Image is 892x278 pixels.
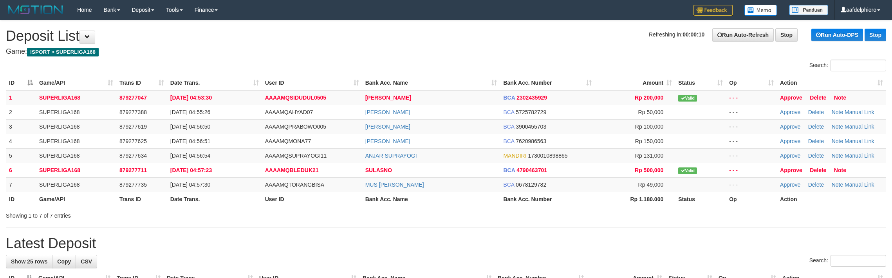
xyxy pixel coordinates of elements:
span: BCA [503,124,514,130]
span: BCA [503,109,514,115]
a: MUS [PERSON_NAME] [365,182,424,188]
input: Search: [831,255,886,267]
a: Run Auto-DPS [811,29,863,41]
input: Search: [831,60,886,71]
a: Delete [808,182,824,188]
a: Delete [808,153,824,159]
th: Amount: activate to sort column ascending [595,76,675,90]
span: Copy 1730010898865 to clipboard [528,153,567,159]
a: ANJAR SUPRAYOGI [365,153,417,159]
th: Status [675,192,726,206]
span: AAAAMQPRABOWO005 [265,124,326,130]
a: Approve [780,124,800,130]
span: [DATE] 04:56:50 [170,124,210,130]
a: Note [832,182,843,188]
span: BCA [503,182,514,188]
span: 879277388 [119,109,147,115]
div: Showing 1 to 7 of 7 entries [6,209,366,220]
span: Valid transaction [678,167,697,174]
span: Copy 5725782729 to clipboard [516,109,546,115]
span: [DATE] 04:57:30 [170,182,210,188]
span: Copy [57,258,71,265]
h1: Latest Deposit [6,236,886,251]
a: Manual Link [845,182,874,188]
th: Trans ID: activate to sort column ascending [116,76,167,90]
img: Feedback.jpg [693,5,733,16]
a: Note [832,153,843,159]
a: Delete [808,138,824,144]
img: MOTION_logo.png [6,4,65,16]
a: Note [832,138,843,144]
th: Bank Acc. Name [362,192,500,206]
h1: Deposit List [6,28,886,44]
a: Delete [810,167,826,173]
a: Note [832,124,843,130]
a: Approve [780,153,800,159]
a: [PERSON_NAME] [365,138,410,144]
span: BCA [503,167,515,173]
a: Note [832,109,843,115]
span: 879277047 [119,94,147,101]
th: Op: activate to sort column ascending [726,76,777,90]
a: Approve [780,109,800,115]
td: SUPERLIGA168 [36,177,116,192]
img: Button%20Memo.svg [744,5,777,16]
span: Rp 200,000 [635,94,663,101]
span: 879277625 [119,138,147,144]
span: BCA [503,138,514,144]
th: ID [6,192,36,206]
span: 879277735 [119,182,147,188]
a: Approve [780,182,800,188]
td: 4 [6,134,36,148]
span: Rp 49,000 [638,182,664,188]
td: - - - [726,163,777,177]
td: - - - [726,177,777,192]
td: 5 [6,148,36,163]
th: Bank Acc. Name: activate to sort column ascending [362,76,500,90]
span: [DATE] 04:55:26 [170,109,210,115]
span: AAAAMQTORANGBISA [265,182,324,188]
span: Rp 100,000 [635,124,663,130]
span: AAAAMQSUPRAYOGI11 [265,153,327,159]
th: Bank Acc. Number: activate to sort column ascending [500,76,595,90]
a: Approve [780,94,802,101]
td: 1 [6,90,36,105]
td: 3 [6,119,36,134]
td: - - - [726,148,777,163]
th: Action [777,192,886,206]
span: Copy 0678129782 to clipboard [516,182,546,188]
td: SUPERLIGA168 [36,119,116,134]
span: Copy 2302435929 to clipboard [516,94,547,101]
span: MANDIRI [503,153,526,159]
a: Show 25 rows [6,255,52,268]
span: Rp 150,000 [635,138,663,144]
span: Rp 500,000 [635,167,663,173]
th: Date Trans. [167,192,262,206]
span: [DATE] 04:57:23 [170,167,212,173]
a: Note [834,167,846,173]
span: Copy 7620986563 to clipboard [516,138,546,144]
th: User ID [262,192,362,206]
td: - - - [726,119,777,134]
a: Manual Link [845,138,874,144]
td: SUPERLIGA168 [36,148,116,163]
span: Rp 50,000 [638,109,664,115]
a: Manual Link [845,109,874,115]
span: AAAAMQSIDUDUL0505 [265,94,326,101]
th: Game/API [36,192,116,206]
span: CSV [81,258,92,265]
th: Date Trans.: activate to sort column ascending [167,76,262,90]
label: Search: [809,255,886,267]
strong: 00:00:10 [683,31,704,38]
th: Action: activate to sort column ascending [777,76,886,90]
span: BCA [503,94,515,101]
td: SUPERLIGA168 [36,90,116,105]
td: - - - [726,105,777,119]
td: 7 [6,177,36,192]
span: [DATE] 04:56:51 [170,138,210,144]
span: [DATE] 04:56:54 [170,153,210,159]
span: [DATE] 04:53:30 [170,94,212,101]
a: Run Auto-Refresh [712,28,774,42]
a: CSV [76,255,97,268]
td: - - - [726,134,777,148]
